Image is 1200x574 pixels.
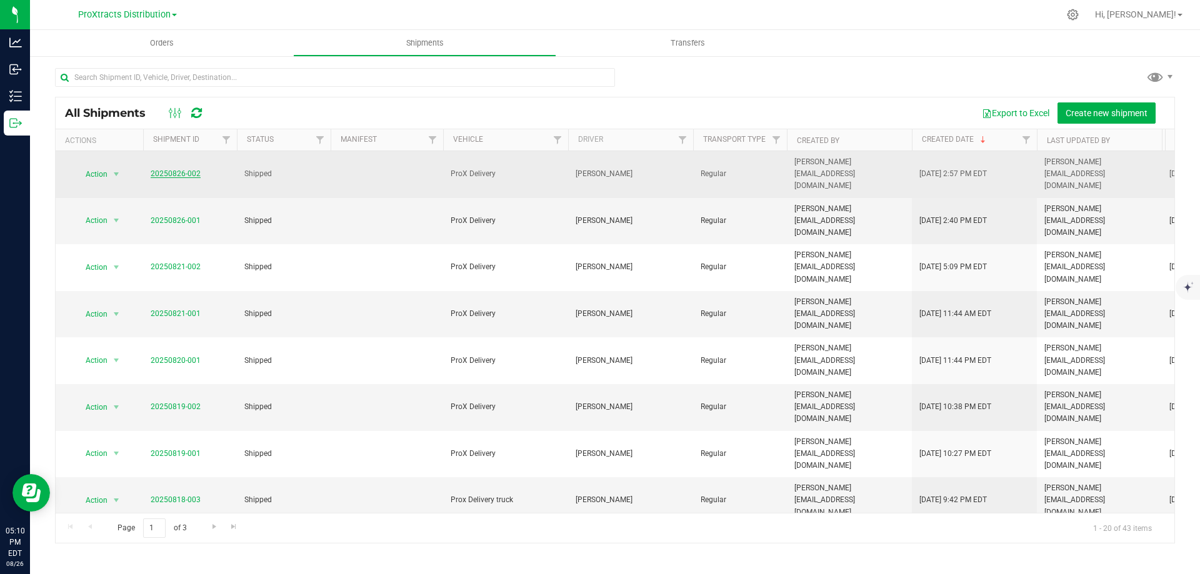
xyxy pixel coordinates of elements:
[794,389,904,425] span: [PERSON_NAME][EMAIL_ADDRESS][DOMAIN_NAME]
[9,90,22,102] inline-svg: Inventory
[74,305,108,323] span: Action
[109,259,124,276] span: select
[451,261,561,273] span: ProX Delivery
[74,445,108,462] span: Action
[1016,129,1037,151] a: Filter
[794,482,904,518] span: [PERSON_NAME][EMAIL_ADDRESS][DOMAIN_NAME]
[78,9,171,20] span: ProXtracts Distribution
[151,495,201,504] a: 20250818-003
[1044,296,1154,332] span: [PERSON_NAME][EMAIL_ADDRESS][DOMAIN_NAME]
[422,129,443,151] a: Filter
[109,352,124,369] span: select
[451,355,561,367] span: ProX Delivery
[1065,9,1081,21] div: Manage settings
[9,117,22,129] inline-svg: Outbound
[74,352,108,369] span: Action
[1044,342,1154,379] span: [PERSON_NAME][EMAIL_ADDRESS][DOMAIN_NAME]
[701,355,779,367] span: Regular
[1083,518,1162,537] span: 1 - 20 of 43 items
[654,37,722,49] span: Transfers
[109,445,124,462] span: select
[919,355,991,367] span: [DATE] 11:44 PM EDT
[244,308,323,320] span: Shipped
[672,129,693,151] a: Filter
[451,401,561,413] span: ProX Delivery
[6,525,24,559] p: 05:10 PM EDT
[919,168,987,180] span: [DATE] 2:57 PM EDT
[919,261,987,273] span: [DATE] 5:09 PM EDT
[151,449,201,458] a: 20250819-001
[109,398,124,416] span: select
[225,518,243,535] a: Go to the last page
[794,342,904,379] span: [PERSON_NAME][EMAIL_ADDRESS][DOMAIN_NAME]
[9,63,22,76] inline-svg: Inbound
[6,559,24,568] p: 08/26
[701,401,779,413] span: Regular
[766,129,787,151] a: Filter
[341,135,377,144] a: Manifest
[1044,389,1154,425] span: [PERSON_NAME][EMAIL_ADDRESS][DOMAIN_NAME]
[453,135,483,144] a: Vehicle
[1066,108,1147,118] span: Create new shipment
[151,356,201,365] a: 20250820-001
[701,261,779,273] span: Regular
[216,129,237,151] a: Filter
[244,494,323,506] span: Shipped
[65,106,158,120] span: All Shipments
[1095,9,1176,19] span: Hi, [PERSON_NAME]!
[12,474,50,512] iframe: Resource center
[547,129,568,151] a: Filter
[74,166,108,183] span: Action
[568,129,693,151] th: Driver
[244,448,323,460] span: Shipped
[922,135,988,144] a: Created Date
[74,212,108,229] span: Action
[74,492,108,509] span: Action
[576,308,686,320] span: [PERSON_NAME]
[576,401,686,413] span: [PERSON_NAME]
[919,308,991,320] span: [DATE] 11:44 AM EDT
[701,494,779,506] span: Regular
[576,494,686,506] span: [PERSON_NAME]
[701,308,779,320] span: Regular
[244,168,323,180] span: Shipped
[244,401,323,413] span: Shipped
[703,135,766,144] a: Transport Type
[1057,102,1156,124] button: Create new shipment
[701,168,779,180] span: Regular
[133,37,191,49] span: Orders
[451,494,561,506] span: Prox Delivery truck
[919,401,991,413] span: [DATE] 10:38 PM EDT
[451,215,561,227] span: ProX Delivery
[797,136,839,145] a: Created By
[556,30,819,56] a: Transfers
[794,203,904,239] span: [PERSON_NAME][EMAIL_ADDRESS][DOMAIN_NAME]
[74,259,108,276] span: Action
[151,169,201,178] a: 20250826-002
[576,168,686,180] span: [PERSON_NAME]
[109,166,124,183] span: select
[30,30,293,56] a: Orders
[389,37,461,49] span: Shipments
[310,129,331,151] a: Filter
[1044,203,1154,239] span: [PERSON_NAME][EMAIL_ADDRESS][DOMAIN_NAME]
[151,262,201,271] a: 20250821-002
[701,215,779,227] span: Regular
[576,448,686,460] span: [PERSON_NAME]
[451,168,561,180] span: ProX Delivery
[1047,136,1110,145] a: Last Updated By
[794,296,904,332] span: [PERSON_NAME][EMAIL_ADDRESS][DOMAIN_NAME]
[1044,482,1154,518] span: [PERSON_NAME][EMAIL_ADDRESS][DOMAIN_NAME]
[794,249,904,285] span: [PERSON_NAME][EMAIL_ADDRESS][DOMAIN_NAME]
[74,398,108,416] span: Action
[65,136,138,145] div: Actions
[151,309,201,318] a: 20250821-001
[107,518,197,538] span: Page of 3
[153,135,199,144] a: Shipment ID
[244,355,323,367] span: Shipped
[576,355,686,367] span: [PERSON_NAME]
[1044,436,1154,472] span: [PERSON_NAME][EMAIL_ADDRESS][DOMAIN_NAME]
[244,261,323,273] span: Shipped
[1044,249,1154,285] span: [PERSON_NAME][EMAIL_ADDRESS][DOMAIN_NAME]
[205,518,223,535] a: Go to the next page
